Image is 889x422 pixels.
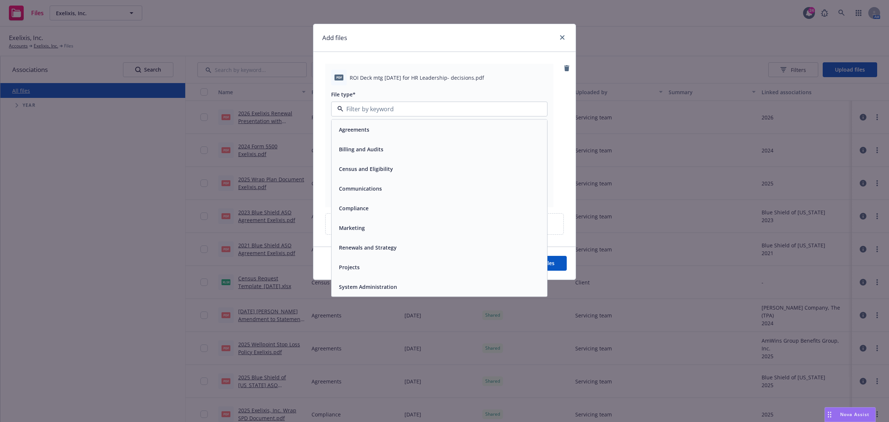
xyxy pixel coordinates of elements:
[325,213,564,235] div: Upload new files
[825,408,834,422] div: Drag to move
[339,165,393,173] button: Census and Eligibility
[334,75,343,80] span: pdf
[339,224,365,232] button: Marketing
[339,283,397,291] button: System Administration
[350,74,484,82] span: ROI Deck mtg [DATE] for HR Leadership- decisions.pdf
[339,145,383,153] button: Billing and Audits
[825,407,876,422] button: Nova Assist
[339,263,360,271] button: Projects
[558,33,567,42] a: close
[339,204,369,212] button: Compliance
[322,33,347,43] h1: Add files
[339,126,369,133] button: Agreements
[339,185,382,192] button: Communications
[343,105,532,113] input: Filter by keyword
[562,64,571,73] a: remove
[339,244,397,251] button: Renewals and Strategy
[840,411,869,418] span: Nova Assist
[331,91,356,98] span: File type*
